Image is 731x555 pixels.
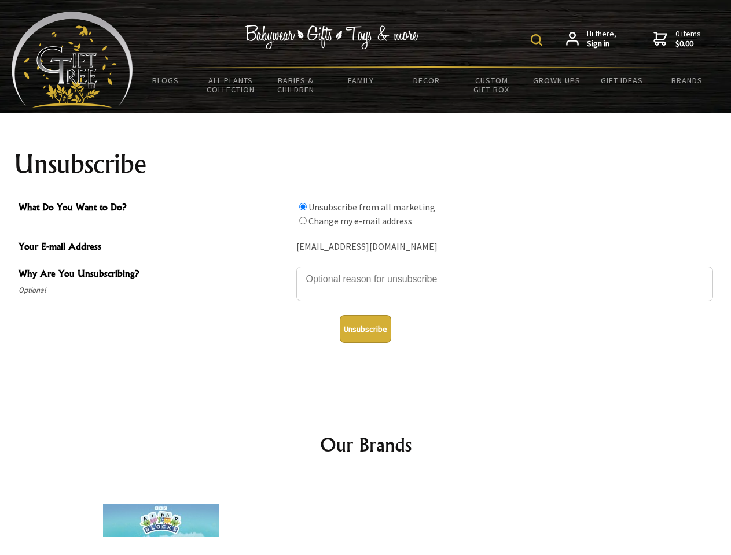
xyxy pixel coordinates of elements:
[524,68,589,92] a: Grown Ups
[12,12,133,108] img: Babyware - Gifts - Toys and more...
[19,267,291,283] span: Why Are You Unsubscribing?
[245,25,419,49] img: Babywear - Gifts - Toys & more
[587,39,616,49] strong: Sign in
[589,68,655,92] a: Gift Ideas
[587,29,616,49] span: Hi there,
[459,68,524,102] a: Custom Gift Box
[675,39,701,49] strong: $0.00
[329,68,394,92] a: Family
[296,267,713,301] textarea: Why Are You Unsubscribing?
[675,28,701,49] span: 0 items
[308,201,435,213] label: Unsubscribe from all marketing
[296,238,713,256] div: [EMAIL_ADDRESS][DOMAIN_NAME]
[19,283,291,297] span: Optional
[299,203,307,210] input: What Do You Want to Do?
[299,217,307,224] input: What Do You Want to Do?
[655,68,720,92] a: Brands
[263,68,329,102] a: Babies & Children
[394,68,459,92] a: Decor
[133,68,199,92] a: BLOGS
[199,68,264,102] a: All Plants Collection
[531,34,542,46] img: product search
[340,315,391,343] button: Unsubscribe
[308,215,412,227] label: Change my e-mail address
[566,29,616,49] a: Hi there,Sign in
[14,150,718,178] h1: Unsubscribe
[653,29,701,49] a: 0 items$0.00
[23,431,708,458] h2: Our Brands
[19,239,291,256] span: Your E-mail Address
[19,200,291,217] span: What Do You Want to Do?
